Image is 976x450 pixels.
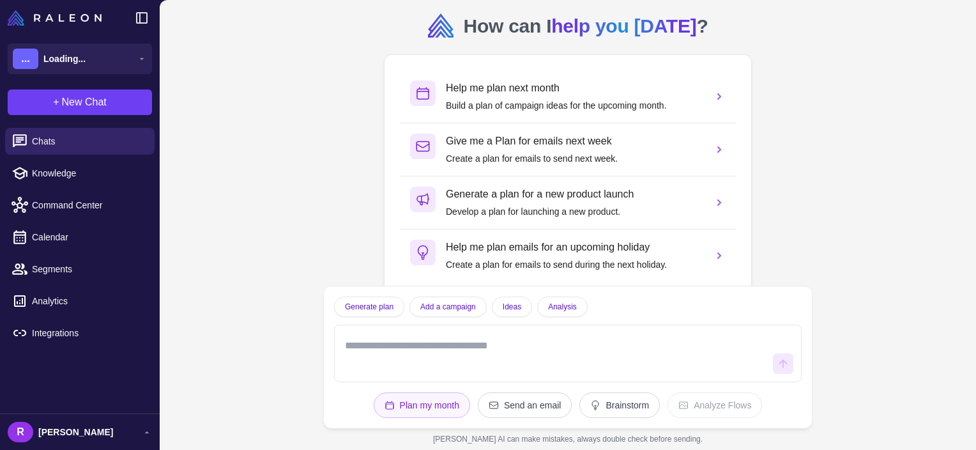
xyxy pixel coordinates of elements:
[5,192,155,219] a: Command Center
[8,43,152,74] button: ...Loading...
[492,297,532,317] button: Ideas
[478,392,572,418] button: Send an email
[446,187,703,202] h3: Generate a plan for a new product launch
[446,134,703,149] h3: Give me a Plan for emails next week
[334,297,404,317] button: Generate plan
[5,160,155,187] a: Knowledge
[8,10,102,26] img: Raleon Logo
[446,258,703,272] p: Create a plan for emails to send during the next holiday.
[38,425,113,439] span: [PERSON_NAME]
[446,151,703,166] p: Create a plan for emails to send next week.
[537,297,588,317] button: Analysis
[32,262,144,276] span: Segments
[53,95,59,110] span: +
[32,134,144,148] span: Chats
[548,301,577,313] span: Analysis
[32,230,144,244] span: Calendar
[446,81,703,96] h3: Help me plan next month
[5,128,155,155] a: Chats
[579,392,660,418] button: Brainstorm
[446,98,703,112] p: Build a plan of campaign ideas for the upcoming month.
[5,320,155,346] a: Integrations
[324,428,812,450] div: [PERSON_NAME] AI can make mistakes, always double check before sending.
[43,52,86,66] span: Loading...
[374,392,470,418] button: Plan my month
[5,288,155,314] a: Analytics
[667,392,762,418] button: Analyze Flows
[345,301,393,313] span: Generate plan
[8,422,33,442] div: R
[32,294,144,308] span: Analytics
[62,95,107,110] span: New Chat
[551,15,696,36] span: help you [DATE]
[409,297,487,317] button: Add a campaign
[464,13,708,39] h2: How can I ?
[32,166,144,180] span: Knowledge
[32,198,144,212] span: Command Center
[446,205,703,219] p: Develop a plan for launching a new product.
[503,301,521,313] span: Ideas
[446,240,703,255] h3: Help me plan emails for an upcoming holiday
[420,301,476,313] span: Add a campaign
[13,49,38,69] div: ...
[32,326,144,340] span: Integrations
[5,256,155,283] a: Segments
[8,89,152,115] button: +New Chat
[5,224,155,251] a: Calendar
